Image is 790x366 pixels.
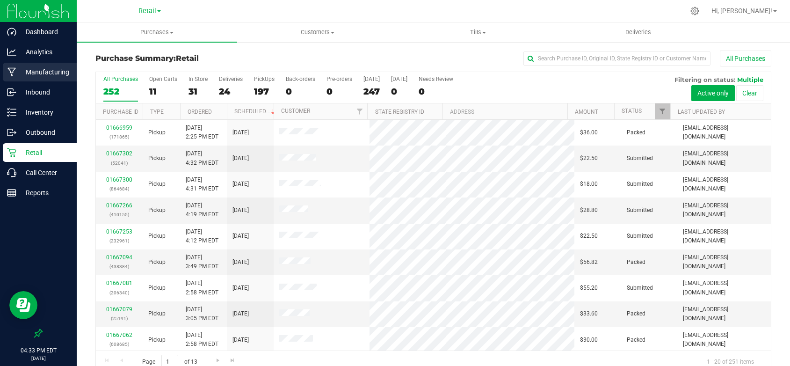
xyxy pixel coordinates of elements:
a: 01667302 [106,150,132,157]
span: $22.50 [580,232,598,241]
a: Scheduled [234,108,277,115]
p: (206340) [101,288,137,297]
span: $55.20 [580,284,598,293]
div: Needs Review [419,76,453,82]
span: Submitted [627,284,653,293]
a: Customer [281,108,310,114]
a: 01667094 [106,254,132,261]
p: Reports [16,187,72,198]
a: Last Updated By [678,109,725,115]
div: Open Carts [149,76,177,82]
span: [DATE] [232,128,249,137]
span: [DATE] 4:32 PM EDT [186,149,218,167]
span: [DATE] 4:31 PM EDT [186,176,218,193]
span: [DATE] [232,180,249,189]
div: 197 [254,86,275,97]
p: (52041) [101,159,137,168]
p: (608685) [101,340,137,349]
span: $22.50 [580,154,598,163]
span: Pickup [148,309,166,318]
span: [EMAIL_ADDRESS][DOMAIN_NAME] [683,227,765,245]
a: Type [150,109,164,115]
p: Analytics [16,46,72,58]
div: Back-orders [286,76,315,82]
span: [DATE] [232,284,249,293]
span: Packed [627,336,645,344]
p: Manufacturing [16,66,72,78]
div: 24 [219,86,243,97]
span: [EMAIL_ADDRESS][DOMAIN_NAME] [683,331,765,349]
div: [DATE] [391,76,407,82]
span: Deliveries [613,28,664,37]
div: 247 [363,86,380,97]
inline-svg: Analytics [7,47,16,57]
p: Inventory [16,107,72,118]
span: Pickup [148,258,166,267]
span: Pickup [148,232,166,241]
a: 01667079 [106,306,132,313]
p: (171865) [101,132,137,141]
span: $18.00 [580,180,598,189]
div: 252 [103,86,138,97]
a: 01667266 [106,202,132,209]
span: Pickup [148,336,166,344]
span: Packed [627,258,645,267]
span: Filtering on status: [674,76,735,83]
a: Tills [398,22,558,42]
a: 01667300 [106,176,132,183]
div: All Purchases [103,76,138,82]
div: 11 [149,86,177,97]
a: State Registry ID [375,109,424,115]
span: [DATE] 2:58 PM EDT [186,279,218,297]
span: [EMAIL_ADDRESS][DOMAIN_NAME] [683,253,765,271]
span: Submitted [627,154,653,163]
span: [EMAIL_ADDRESS][DOMAIN_NAME] [683,279,765,297]
div: 0 [326,86,352,97]
p: [DATE] [4,355,72,362]
div: In Store [188,76,208,82]
p: (232961) [101,236,137,245]
span: $36.00 [580,128,598,137]
span: Multiple [737,76,763,83]
span: $56.82 [580,258,598,267]
p: Call Center [16,167,72,178]
a: 01667062 [106,332,132,338]
p: Retail [16,147,72,158]
th: Address [442,103,567,120]
button: Clear [736,85,763,101]
span: [DATE] 3:05 PM EDT [186,305,218,323]
a: Purchases [77,22,237,42]
span: Retail [138,7,156,15]
p: 04:33 PM EDT [4,346,72,355]
a: Amount [575,109,598,115]
inline-svg: Retail [7,148,16,157]
span: Submitted [627,180,653,189]
span: [DATE] [232,309,249,318]
a: 01667253 [106,228,132,235]
iframe: Resource center [9,291,37,319]
span: Customers [238,28,397,37]
span: [DATE] 4:12 PM EDT [186,227,218,245]
span: [DATE] [232,232,249,241]
div: Pre-orders [326,76,352,82]
inline-svg: Manufacturing [7,67,16,77]
div: Manage settings [689,7,701,15]
button: All Purchases [720,51,771,66]
div: 0 [419,86,453,97]
span: Pickup [148,180,166,189]
span: Submitted [627,206,653,215]
inline-svg: Inventory [7,108,16,117]
p: Inbound [16,87,72,98]
p: (410155) [101,210,137,219]
a: Filter [655,103,670,119]
div: 31 [188,86,208,97]
span: Pickup [148,206,166,215]
inline-svg: Inbound [7,88,16,97]
p: (438384) [101,262,137,271]
span: Purchases [77,28,237,37]
span: [EMAIL_ADDRESS][DOMAIN_NAME] [683,124,765,141]
a: Deliveries [558,22,718,42]
h3: Purchase Summary: [95,54,321,63]
span: [DATE] [232,154,249,163]
a: Customers [237,22,398,42]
